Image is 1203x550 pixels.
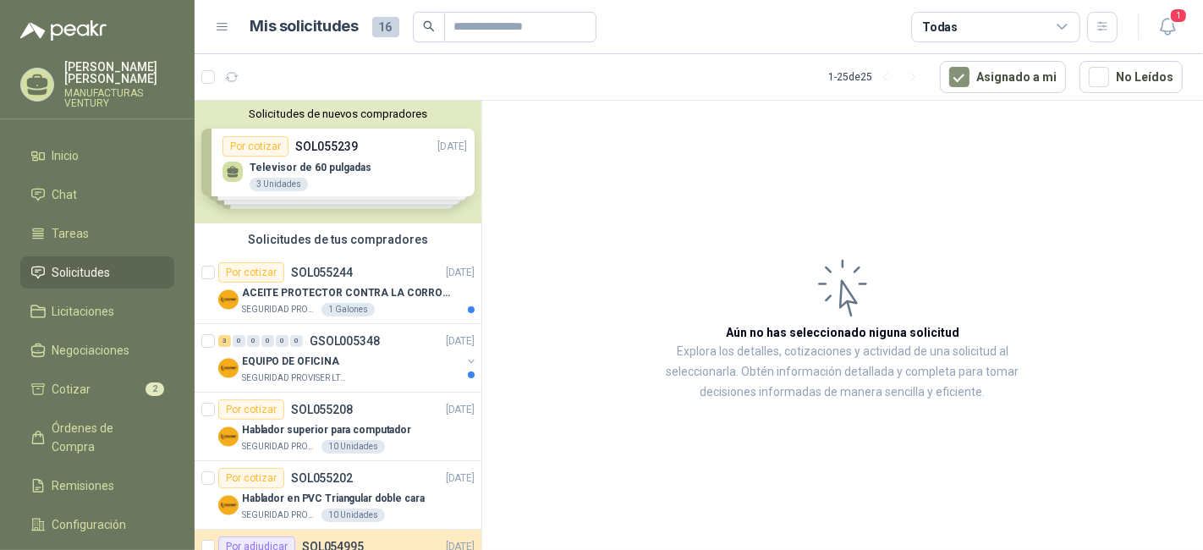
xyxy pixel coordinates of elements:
[1079,61,1183,93] button: No Leídos
[52,302,115,321] span: Licitaciones
[922,18,958,36] div: Todas
[20,373,174,405] a: Cotizar2
[20,140,174,172] a: Inicio
[218,468,284,488] div: Por cotizar
[218,358,239,378] img: Company Logo
[52,515,127,534] span: Configuración
[218,426,239,447] img: Company Logo
[233,335,245,347] div: 0
[20,20,107,41] img: Logo peakr
[52,341,130,360] span: Negociaciones
[321,509,385,522] div: 10 Unidades
[218,399,284,420] div: Por cotizar
[20,470,174,502] a: Remisiones
[20,256,174,289] a: Solicitudes
[242,491,425,507] p: Hablador en PVC Triangular doble cara
[242,440,318,454] p: SEGURIDAD PROVISER LTDA
[446,402,475,418] p: [DATE]
[726,323,959,342] h3: Aún no has seleccionado niguna solicitud
[146,382,164,396] span: 2
[242,303,318,316] p: SEGURIDAD PROVISER LTDA
[20,295,174,327] a: Licitaciones
[195,393,481,461] a: Por cotizarSOL055208[DATE] Company LogoHablador superior para computadorSEGURIDAD PROVISER LTDA10...
[423,20,435,32] span: search
[52,185,78,204] span: Chat
[20,412,174,463] a: Órdenes de Compra
[1152,12,1183,42] button: 1
[321,303,375,316] div: 1 Galones
[52,476,115,495] span: Remisiones
[242,422,411,438] p: Hablador superior para computador
[242,509,318,522] p: SEGURIDAD PROVISER LTDA
[195,256,481,324] a: Por cotizarSOL055244[DATE] Company LogoACEITE PROTECTOR CONTRA LA CORROSION - PARA LIMPIEZA DE AR...
[64,88,174,108] p: MANUFACTURAS VENTURY
[20,179,174,211] a: Chat
[276,335,288,347] div: 0
[242,285,453,301] p: ACEITE PROTECTOR CONTRA LA CORROSION - PARA LIMPIEZA DE ARMAMENTO
[195,461,481,530] a: Por cotizarSOL055202[DATE] Company LogoHablador en PVC Triangular doble caraSEGURIDAD PROVISER LT...
[372,17,399,37] span: 16
[218,289,239,310] img: Company Logo
[247,335,260,347] div: 0
[52,146,80,165] span: Inicio
[446,333,475,349] p: [DATE]
[446,265,475,281] p: [DATE]
[291,472,353,484] p: SOL055202
[651,342,1034,403] p: Explora los detalles, cotizaciones y actividad de una solicitud al seleccionarla. Obtén informaci...
[195,223,481,256] div: Solicitudes de tus compradores
[291,267,353,278] p: SOL055244
[261,335,274,347] div: 0
[52,380,91,399] span: Cotizar
[446,470,475,487] p: [DATE]
[20,509,174,541] a: Configuración
[218,262,284,283] div: Por cotizar
[64,61,174,85] p: [PERSON_NAME] [PERSON_NAME]
[242,354,339,370] p: EQUIPO DE OFICINA
[218,495,239,515] img: Company Logo
[201,107,475,120] button: Solicitudes de nuevos compradores
[828,63,926,91] div: 1 - 25 de 25
[291,404,353,415] p: SOL055208
[310,335,380,347] p: GSOL005348
[218,331,478,385] a: 3 0 0 0 0 0 GSOL005348[DATE] Company LogoEQUIPO DE OFICINASEGURIDAD PROVISER LTDA
[250,14,359,39] h1: Mis solicitudes
[195,101,481,223] div: Solicitudes de nuevos compradoresPor cotizarSOL055239[DATE] Televisor de 60 pulgadas3 UnidadesPor...
[218,335,231,347] div: 3
[52,263,111,282] span: Solicitudes
[290,335,303,347] div: 0
[52,419,158,456] span: Órdenes de Compra
[940,61,1066,93] button: Asignado a mi
[1169,8,1188,24] span: 1
[52,224,90,243] span: Tareas
[242,371,349,385] p: SEGURIDAD PROVISER LTDA
[20,217,174,250] a: Tareas
[321,440,385,454] div: 10 Unidades
[20,334,174,366] a: Negociaciones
